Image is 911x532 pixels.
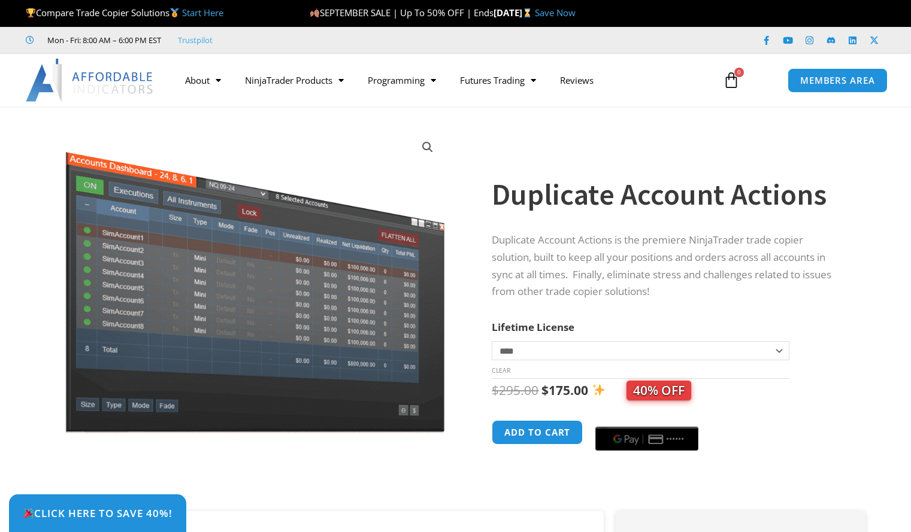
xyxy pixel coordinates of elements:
span: Click Here to save 40%! [23,508,172,518]
a: 0 [705,63,758,98]
a: Clear options [492,366,510,375]
img: Screenshot 2024-08-26 15414455555 [62,127,447,433]
span: SEPTEMBER SALE | Up To 50% OFF | Ends [310,7,494,19]
button: Add to cart [492,420,583,445]
span: 0 [734,68,744,77]
bdi: 295.00 [492,382,538,399]
img: LogoAI | Affordable Indicators – NinjaTrader [26,59,155,102]
img: 🍂 [310,8,319,17]
h1: Duplicate Account Actions [492,174,842,215]
text: •••••• [667,435,685,443]
button: Buy with GPay [595,427,698,451]
a: 🎉Click Here to save 40%! [9,494,186,532]
img: ✨ [592,384,605,396]
span: Mon - Fri: 8:00 AM – 6:00 PM EST [44,33,161,47]
bdi: 175.00 [541,382,588,399]
a: NinjaTrader Products [233,66,356,94]
span: $ [541,382,549,399]
a: Save Now [535,7,576,19]
span: $ [492,382,499,399]
a: Trustpilot [178,33,213,47]
iframe: Secure payment input frame [593,418,701,419]
img: 🎉 [23,508,34,518]
a: Start Here [182,7,223,19]
a: Futures Trading [448,66,548,94]
img: ⌛ [523,8,532,17]
span: MEMBERS AREA [800,76,875,85]
label: Lifetime License [492,320,574,334]
nav: Menu [173,66,711,94]
p: Duplicate Account Actions is the premiere NinjaTrader trade copier solution, built to keep all yo... [492,232,842,301]
span: Compare Trade Copier Solutions [26,7,223,19]
a: Reviews [548,66,606,94]
a: Programming [356,66,448,94]
a: MEMBERS AREA [788,68,888,93]
a: About [173,66,233,94]
img: 🏆 [26,8,35,17]
span: 40% OFF [626,381,691,400]
img: 🥇 [170,8,179,17]
a: View full-screen image gallery [417,136,438,158]
strong: [DATE] [494,7,535,19]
